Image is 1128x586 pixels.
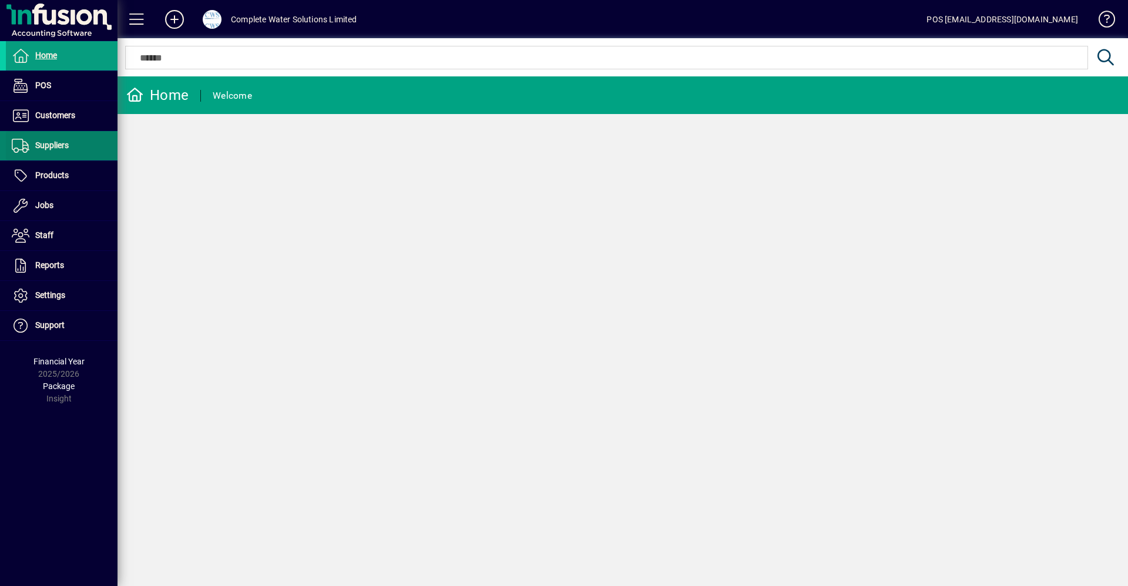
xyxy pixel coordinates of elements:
a: Reports [6,251,117,280]
span: Jobs [35,200,53,210]
span: Home [35,51,57,60]
div: POS [EMAIL_ADDRESS][DOMAIN_NAME] [926,10,1078,29]
a: Products [6,161,117,190]
span: Customers [35,110,75,120]
span: Financial Year [33,357,85,366]
div: Home [126,86,189,105]
a: Settings [6,281,117,310]
button: Profile [193,9,231,30]
a: Suppliers [6,131,117,160]
div: Welcome [213,86,252,105]
span: Reports [35,260,64,270]
a: Customers [6,101,117,130]
span: Staff [35,230,53,240]
span: Package [43,381,75,391]
span: Suppliers [35,140,69,150]
div: Complete Water Solutions Limited [231,10,357,29]
span: Support [35,320,65,330]
span: POS [35,81,51,90]
a: Support [6,311,117,340]
span: Settings [35,290,65,300]
a: Knowledge Base [1090,2,1113,41]
a: Jobs [6,191,117,220]
a: Staff [6,221,117,250]
span: Products [35,170,69,180]
button: Add [156,9,193,30]
a: POS [6,71,117,101]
